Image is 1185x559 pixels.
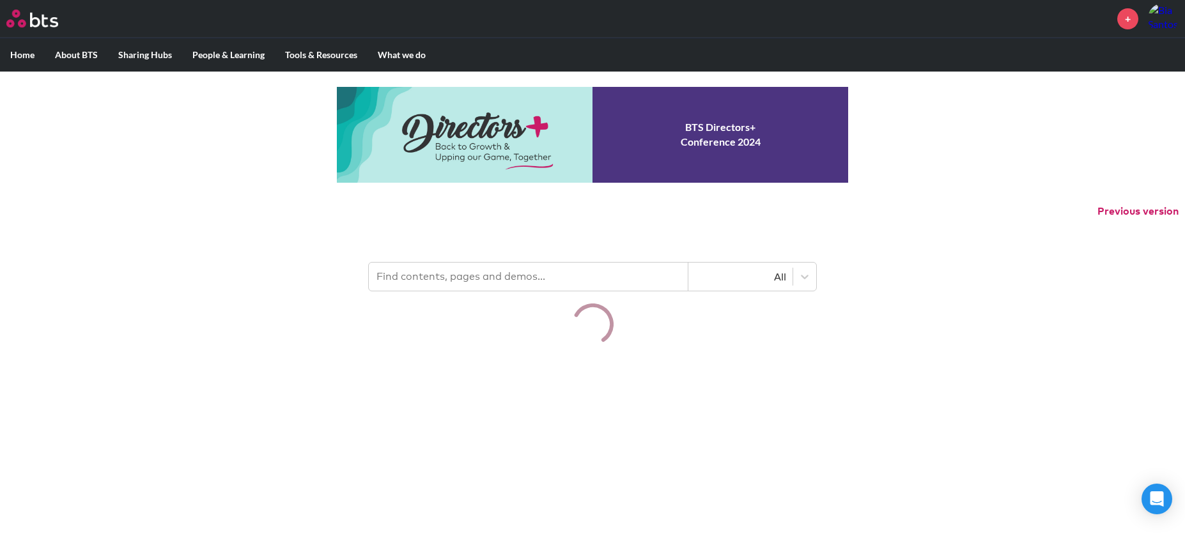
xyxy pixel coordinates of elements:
a: Profile [1148,3,1179,34]
label: About BTS [45,38,108,72]
a: Go home [6,10,82,27]
label: What we do [368,38,436,72]
button: Previous version [1097,204,1179,218]
a: Conference 2024 [337,87,848,183]
img: BTS Logo [6,10,58,27]
a: + [1117,8,1138,29]
img: Bia Santos [1148,3,1179,34]
label: Sharing Hubs [108,38,182,72]
label: People & Learning [182,38,275,72]
label: Tools & Resources [275,38,368,72]
div: All [695,270,786,284]
input: Find contents, pages and demos... [369,263,688,291]
div: Open Intercom Messenger [1142,484,1172,514]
